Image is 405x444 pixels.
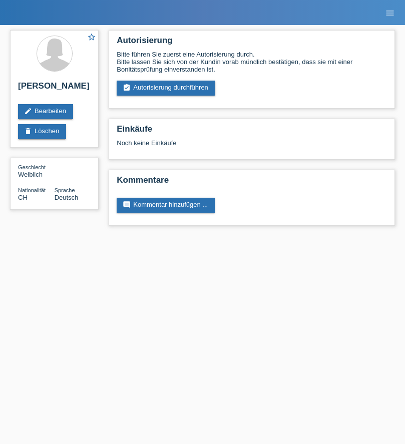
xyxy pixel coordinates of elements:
span: Sprache [55,187,75,193]
i: comment [123,201,131,209]
i: assignment_turned_in [123,84,131,92]
a: deleteLöschen [18,124,66,139]
i: delete [24,127,32,135]
a: menu [380,10,400,16]
div: Bitte führen Sie zuerst eine Autorisierung durch. Bitte lassen Sie sich von der Kundin vorab münd... [117,51,387,73]
div: Noch keine Einkäufe [117,139,387,154]
span: Schweiz [18,194,28,201]
h2: Einkäufe [117,124,387,139]
h2: [PERSON_NAME] [18,81,91,96]
i: menu [385,8,395,18]
span: Deutsch [55,194,79,201]
div: Weiblich [18,163,55,178]
a: assignment_turned_inAutorisierung durchführen [117,81,215,96]
span: Geschlecht [18,164,46,170]
h2: Kommentare [117,175,387,190]
a: editBearbeiten [18,104,73,119]
a: star_border [87,33,96,43]
i: star_border [87,33,96,42]
a: commentKommentar hinzufügen ... [117,198,215,213]
h2: Autorisierung [117,36,387,51]
i: edit [24,107,32,115]
span: Nationalität [18,187,46,193]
